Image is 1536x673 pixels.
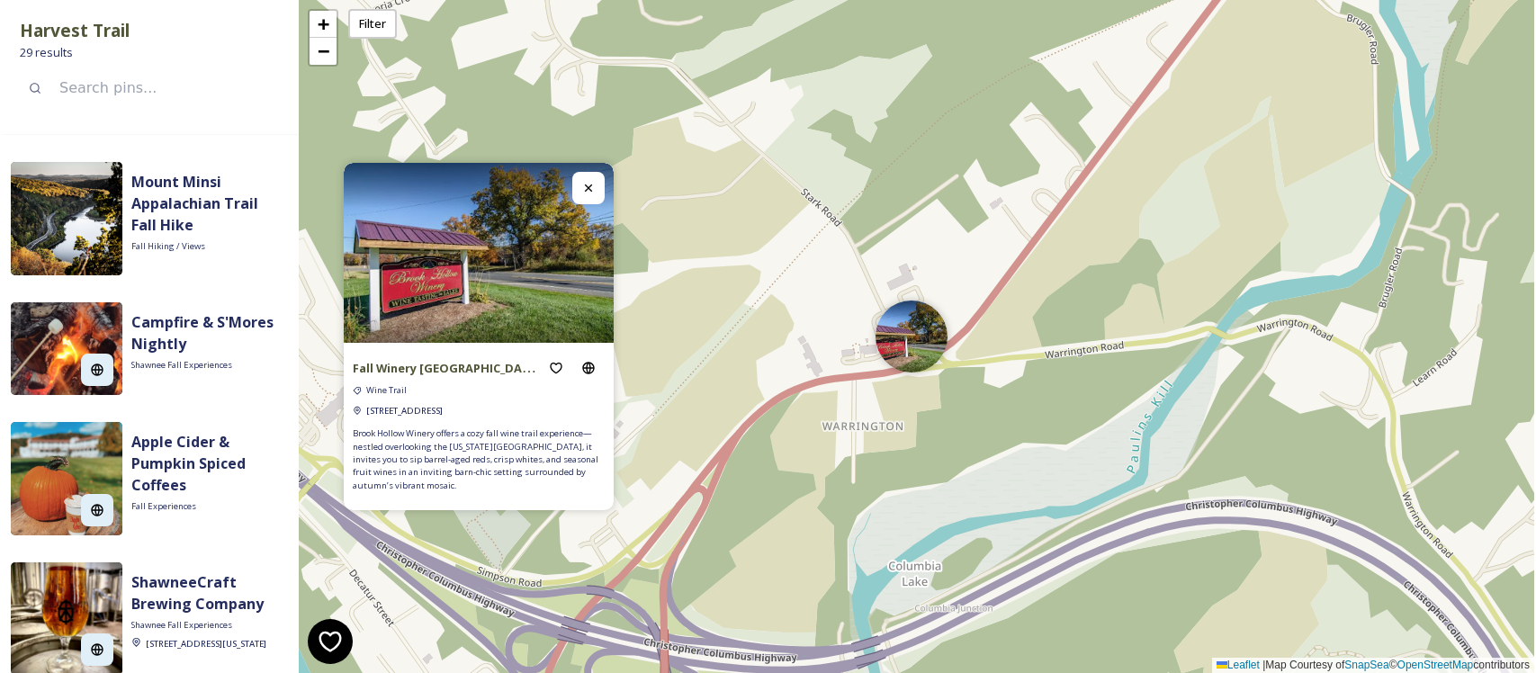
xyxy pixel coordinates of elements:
[1397,659,1474,671] a: OpenStreetMap
[50,68,281,108] input: Search pins...
[366,401,443,418] a: [STREET_ADDRESS]
[131,432,246,495] strong: Apple Cider & Pumpkin Spiced Coffees
[353,359,543,376] strong: Fall Winery [GEOGRAPHIC_DATA]
[11,162,122,275] img: 9b4a7b86-019d-03a7-a858-47c8a7341fb4.jpg
[318,40,329,62] span: −
[310,38,337,65] a: Zoom out
[20,18,130,42] strong: Harvest Trail
[1212,658,1534,673] div: Map Courtesy of © contributors
[366,384,407,397] span: Wine Trail
[20,44,73,61] span: 29 results
[131,572,264,614] strong: ShawneeCraft Brewing Company
[353,427,605,492] span: Brook Hollow Winery offers a cozy fall wine trail experience—nestled overlooking the [US_STATE][G...
[318,13,329,35] span: +
[348,9,397,39] div: Filter
[1344,659,1388,671] a: SnapSea
[146,637,266,649] a: [STREET_ADDRESS][US_STATE]
[310,11,337,38] a: Zoom in
[131,312,274,354] strong: Campfire & S'Mores Nightly
[131,500,196,513] span: Fall Experiences
[1217,659,1260,671] a: Leaflet
[11,422,122,535] img: 1VxlXtqYVtZR7BsT2jVOuoc_t5KvoStCm.JPG
[366,405,443,417] span: [STREET_ADDRESS]
[11,302,122,394] img: 1GuCUl8t6XKiyDphwZjnlctCWRpFOF4Fn.jpg
[146,638,266,650] span: [STREET_ADDRESS][US_STATE]
[344,163,614,343] img: Brook%20Hollow%20Winery.jpg
[131,619,232,632] span: Shawnee Fall Experiences
[1262,659,1265,671] span: |
[131,240,205,253] span: Fall Hiking / Views
[131,359,232,372] span: Shawnee Fall Experiences
[131,172,258,235] strong: Mount Minsi Appalachian Trail Fall Hike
